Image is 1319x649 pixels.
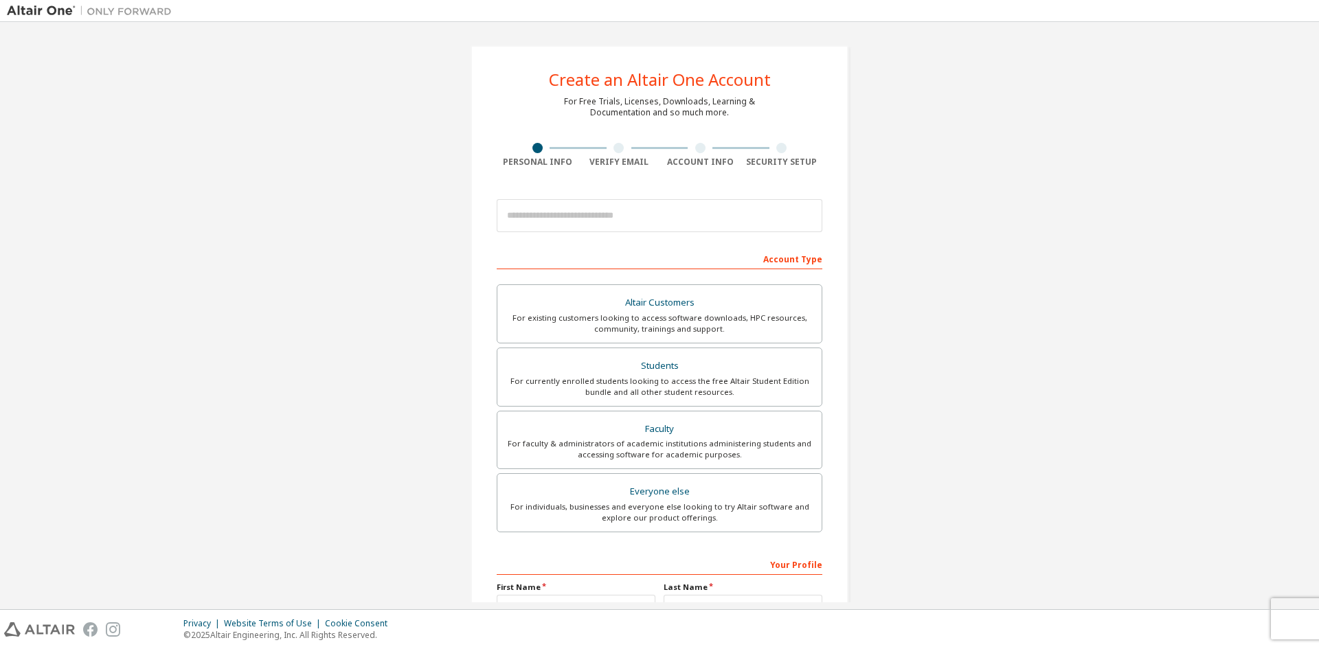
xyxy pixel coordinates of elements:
div: Your Profile [497,553,822,575]
div: Students [506,356,813,376]
img: Altair One [7,4,179,18]
label: First Name [497,582,655,593]
div: Account Type [497,247,822,269]
div: Website Terms of Use [224,618,325,629]
div: Security Setup [741,157,823,168]
div: Account Info [659,157,741,168]
div: Privacy [183,618,224,629]
p: © 2025 Altair Engineering, Inc. All Rights Reserved. [183,629,396,641]
div: For individuals, businesses and everyone else looking to try Altair software and explore our prod... [506,501,813,523]
div: For existing customers looking to access software downloads, HPC resources, community, trainings ... [506,312,813,334]
label: Last Name [664,582,822,593]
div: Verify Email [578,157,660,168]
img: facebook.svg [83,622,98,637]
div: Altair Customers [506,293,813,312]
div: Faculty [506,420,813,439]
div: For faculty & administrators of academic institutions administering students and accessing softwa... [506,438,813,460]
img: instagram.svg [106,622,120,637]
div: Personal Info [497,157,578,168]
div: Everyone else [506,482,813,501]
div: Create an Altair One Account [549,71,771,88]
div: Cookie Consent [325,618,396,629]
img: altair_logo.svg [4,622,75,637]
div: For currently enrolled students looking to access the free Altair Student Edition bundle and all ... [506,376,813,398]
div: For Free Trials, Licenses, Downloads, Learning & Documentation and so much more. [564,96,755,118]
